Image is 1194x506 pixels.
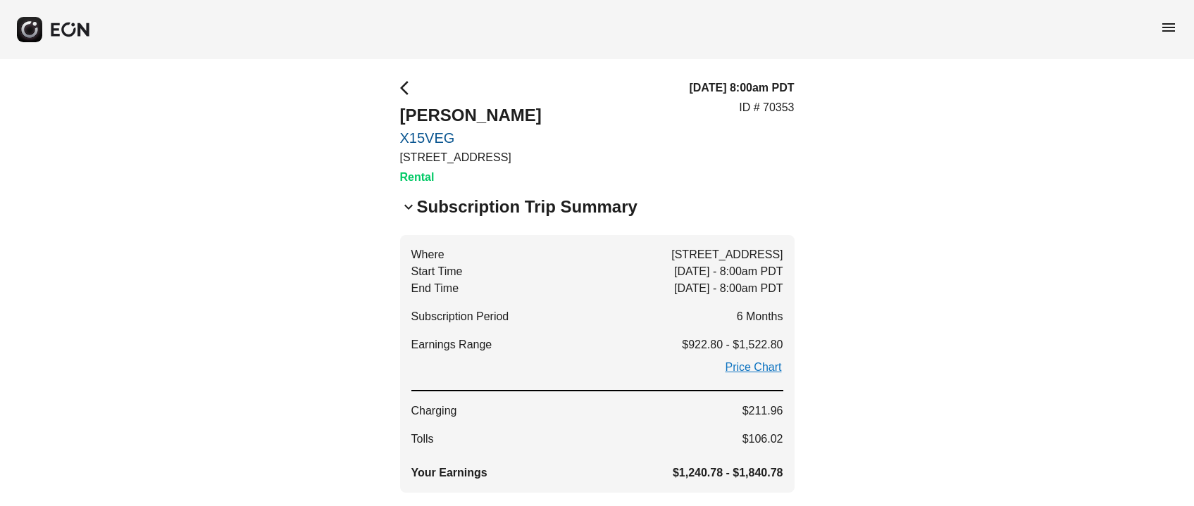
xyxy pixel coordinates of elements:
[737,308,783,325] span: 6 Months
[411,263,463,280] span: Start Time
[400,169,542,186] h3: Rental
[411,246,444,263] span: Where
[1160,19,1177,36] span: menu
[400,235,795,493] button: Where[STREET_ADDRESS]Start Time[DATE] - 8:00am PDTEnd Time[DATE] - 8:00am PDTSubscription Period6...
[742,431,783,448] span: $106.02
[723,359,783,376] a: Price Chart
[682,336,783,353] span: $922.80 - $1,522.80
[400,198,417,215] span: keyboard_arrow_down
[674,263,783,280] span: [DATE] - 8:00am PDT
[400,104,542,127] h2: [PERSON_NAME]
[673,464,783,481] span: $1,240.78 - $1,840.78
[671,246,783,263] span: [STREET_ADDRESS]
[400,129,542,146] a: X15VEG
[417,196,638,218] h2: Subscription Trip Summary
[400,80,417,96] span: arrow_back_ios
[411,464,487,481] span: Your Earnings
[411,280,459,297] span: End Time
[742,403,783,419] span: $211.96
[411,431,434,448] span: Tolls
[739,99,794,116] p: ID # 70353
[674,280,783,297] span: [DATE] - 8:00am PDT
[400,149,542,166] p: [STREET_ADDRESS]
[411,336,492,353] span: Earnings Range
[411,308,509,325] span: Subscription Period
[689,80,794,96] h3: [DATE] 8:00am PDT
[411,403,457,419] span: Charging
